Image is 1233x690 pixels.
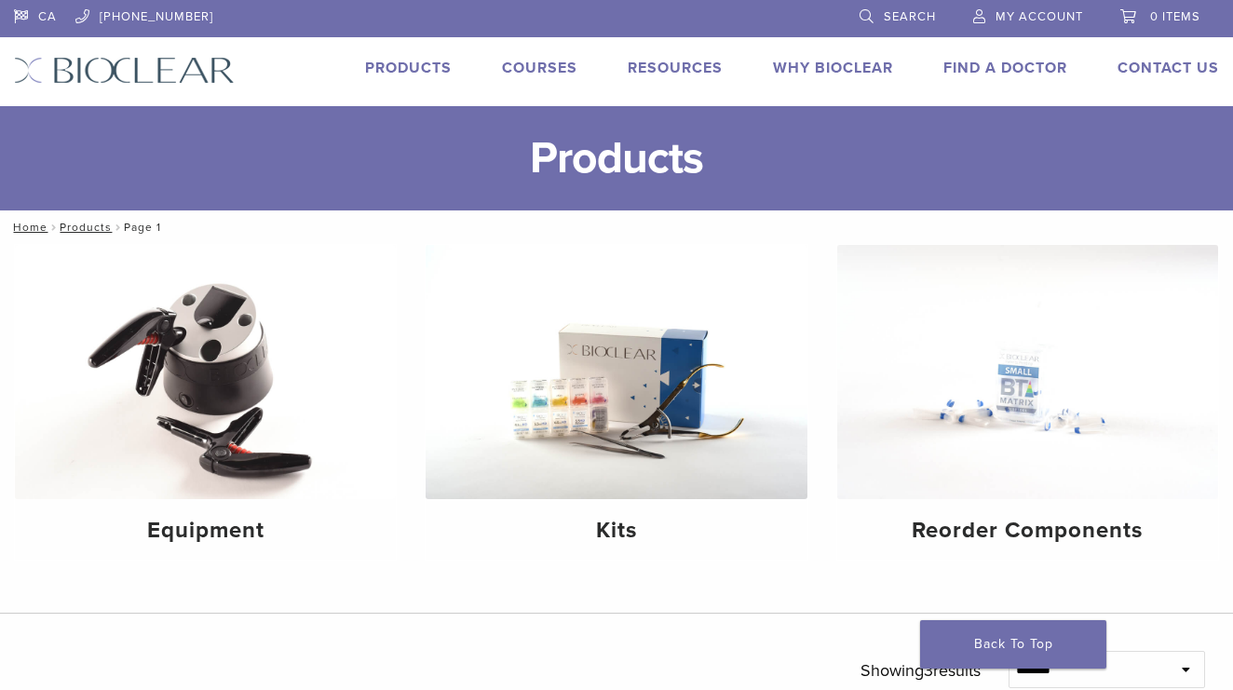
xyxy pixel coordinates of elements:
[1150,9,1200,24] span: 0 items
[924,660,933,681] span: 3
[426,245,806,560] a: Kits
[884,9,936,24] span: Search
[628,59,723,77] a: Resources
[996,9,1083,24] span: My Account
[502,59,577,77] a: Courses
[773,59,893,77] a: Why Bioclear
[47,223,60,232] span: /
[7,221,47,234] a: Home
[852,514,1203,548] h4: Reorder Components
[837,245,1218,499] img: Reorder Components
[60,221,112,234] a: Products
[440,514,792,548] h4: Kits
[920,620,1106,669] a: Back To Top
[837,245,1218,560] a: Reorder Components
[30,514,381,548] h4: Equipment
[15,245,396,499] img: Equipment
[112,223,124,232] span: /
[860,651,981,690] p: Showing results
[365,59,452,77] a: Products
[943,59,1067,77] a: Find A Doctor
[426,245,806,499] img: Kits
[14,57,235,84] img: Bioclear
[1118,59,1219,77] a: Contact Us
[15,245,396,560] a: Equipment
